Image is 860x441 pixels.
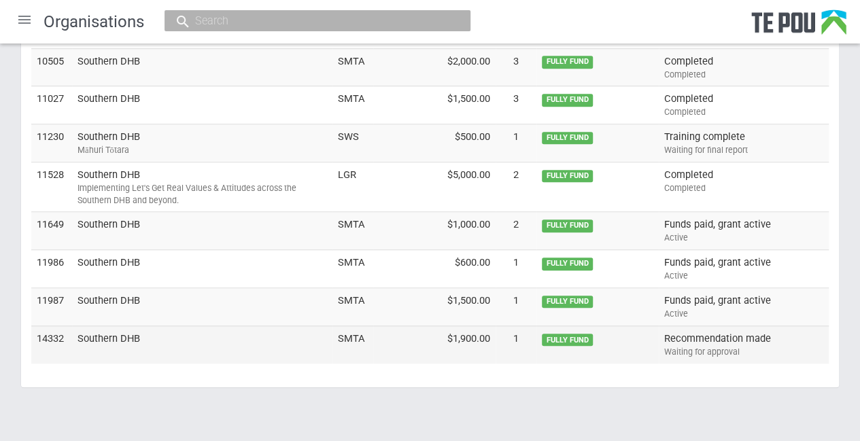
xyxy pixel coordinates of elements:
td: Southern DHB [72,162,332,212]
td: 2 [496,212,536,250]
td: LGR [332,162,373,212]
span: FULLY FUND [542,258,593,270]
span: FULLY FUND [542,334,593,346]
td: 1 [496,288,536,326]
div: Implementing Let's Get Real Values & Attitudes across the Southern DHB and beyond. [78,182,327,207]
td: Completed [659,48,829,86]
td: 11027 [31,86,72,124]
td: SMTA [332,325,373,363]
td: $1,900.00 [373,325,496,363]
td: 11528 [31,162,72,212]
td: Training complete [659,124,829,162]
td: SMTA [332,48,373,86]
td: 1 [496,325,536,363]
div: Active [664,308,823,320]
td: $600.00 [373,250,496,288]
td: $1,500.00 [373,86,496,124]
div: Active [664,270,823,282]
div: Completed [664,69,823,81]
td: Southern DHB [72,124,332,162]
td: Southern DHB [72,288,332,326]
td: $1,000.00 [373,212,496,250]
span: FULLY FUND [542,56,593,68]
span: FULLY FUND [542,219,593,232]
td: Southern DHB [72,86,332,124]
td: Southern DHB [72,48,332,86]
td: Southern DHB [72,212,332,250]
td: 3 [496,86,536,124]
td: Completed [659,162,829,212]
td: 11649 [31,212,72,250]
td: SMTA [332,250,373,288]
td: 11987 [31,288,72,326]
div: Waiting for approval [664,346,823,358]
div: Māhuri Tōtara [78,144,327,156]
td: SMTA [332,86,373,124]
div: Waiting for final report [664,144,823,156]
td: 14332 [31,325,72,363]
td: Funds paid, grant active [659,250,829,288]
td: $2,000.00 [373,48,496,86]
td: SMTA [332,288,373,326]
input: Search [191,14,430,28]
div: Completed [664,106,823,118]
td: Southern DHB [72,250,332,288]
span: FULLY FUND [542,94,593,106]
span: FULLY FUND [542,296,593,308]
td: 10505 [31,48,72,86]
td: $500.00 [373,124,496,162]
td: Southern DHB [72,325,332,363]
td: 2 [496,162,536,212]
div: Completed [664,182,823,194]
td: $5,000.00 [373,162,496,212]
td: SWS [332,124,373,162]
td: $1,500.00 [373,288,496,326]
td: Funds paid, grant active [659,212,829,250]
td: 1 [496,124,536,162]
td: 11230 [31,124,72,162]
td: Recommendation made [659,325,829,363]
td: 11986 [31,250,72,288]
span: FULLY FUND [542,132,593,144]
td: Funds paid, grant active [659,288,829,326]
div: Active [664,232,823,244]
td: SMTA [332,212,373,250]
td: Completed [659,86,829,124]
td: 1 [496,250,536,288]
span: FULLY FUND [542,170,593,182]
td: 3 [496,48,536,86]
